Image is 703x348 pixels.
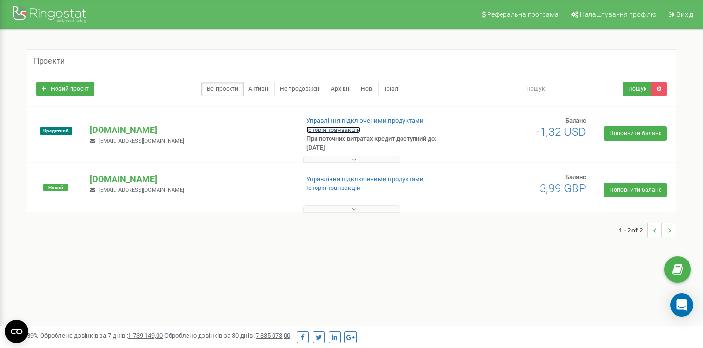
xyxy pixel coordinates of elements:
p: [DOMAIN_NAME] [90,173,290,186]
a: Тріал [378,82,403,96]
span: Оброблено дзвінків за 30 днів : [164,332,290,339]
h5: Проєкти [34,57,65,66]
input: Пошук [520,82,623,96]
span: Оброблено дзвінків за 7 днів : [40,332,163,339]
span: 3,99 GBP [540,182,586,195]
a: Активні [243,82,275,96]
a: Нові [356,82,379,96]
span: Баланс [565,174,586,181]
span: Налаштування профілю [580,11,656,18]
a: Поповнити баланс [604,126,667,141]
a: Історія транзакцій [306,184,360,191]
span: 1 - 2 of 2 [619,223,647,237]
nav: ... [619,213,676,247]
a: Управління підключеними продуктами [306,175,424,183]
a: Управління підключеними продуктами [306,117,424,124]
span: [EMAIL_ADDRESS][DOMAIN_NAME] [99,138,184,144]
u: 1 739 149,00 [128,332,163,339]
span: [EMAIL_ADDRESS][DOMAIN_NAME] [99,187,184,193]
span: Вихід [676,11,693,18]
a: Всі проєкти [201,82,244,96]
p: [DOMAIN_NAME] [90,124,290,136]
a: Історія транзакцій [306,126,360,133]
p: При поточних витратах кредит доступний до: [DATE] [306,134,453,152]
u: 7 835 073,00 [256,332,290,339]
a: Не продовжені [274,82,326,96]
span: Кредитний [40,127,72,135]
span: Новий [43,184,68,191]
div: Open Intercom Messenger [670,293,693,317]
span: Баланс [565,117,586,124]
a: Новий проєкт [36,82,94,96]
button: Open CMP widget [5,320,28,343]
span: Реферальна програма [487,11,559,18]
span: -1,32 USD [536,125,586,139]
button: Пошук [623,82,652,96]
a: Архівні [326,82,356,96]
a: Поповнити баланс [604,183,667,197]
